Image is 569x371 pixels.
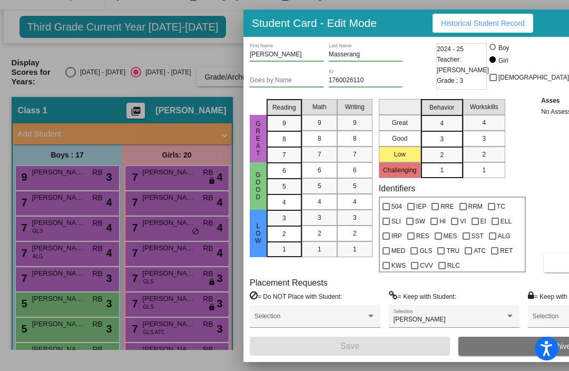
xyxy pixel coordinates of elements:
span: ATC [474,245,486,257]
span: Low [253,222,263,245]
h3: Student Card - Edit Mode [252,16,377,30]
span: RET [500,245,513,257]
span: RRM [468,200,483,213]
span: 5 [282,182,286,191]
span: MED [391,245,406,257]
button: Historical Student Record [433,14,533,33]
span: ELL [501,215,512,228]
span: 3 [318,213,321,222]
span: 8 [353,134,357,143]
span: 2 [282,229,286,239]
span: 6 [282,166,286,175]
span: SLI [391,215,401,228]
span: 6 [318,165,321,175]
span: Math [312,102,327,112]
span: 7 [353,150,357,159]
div: Boy [498,43,509,53]
span: 1 [353,245,357,254]
span: 4 [353,197,357,207]
span: 8 [318,134,321,143]
span: 1 [482,165,486,175]
span: 504 [391,200,402,213]
span: 3 [353,213,357,222]
span: 3 [282,213,286,223]
span: MES [444,230,457,242]
input: goes by name [250,77,323,84]
span: ALG [498,230,511,242]
span: 9 [353,118,357,128]
span: 1 [318,245,321,254]
span: IEP [416,200,426,213]
span: 5 [353,181,357,191]
label: = Keep with Student: [389,291,456,301]
span: 8 [282,134,286,144]
span: 2 [482,150,486,159]
span: SW [415,215,425,228]
span: RES [416,230,429,242]
span: 7 [318,150,321,159]
span: EI [480,215,486,228]
span: 6 [353,165,357,175]
span: 1 [440,165,444,175]
span: Behavior [429,103,454,112]
span: 2 [318,229,321,238]
span: 2024 - 25 [437,44,464,54]
span: [PERSON_NAME] [394,316,446,323]
span: 9 [282,119,286,128]
span: HI [439,215,446,228]
div: Girl [498,56,508,65]
span: 3 [482,134,486,143]
span: 3 [440,134,444,144]
span: 4 [282,198,286,207]
span: Workskills [470,102,498,112]
span: Reading [272,103,296,112]
input: Enter ID [329,77,403,84]
span: IRP [391,230,402,242]
span: 4 [482,118,486,128]
span: KWS [391,259,406,272]
span: 4 [440,119,444,128]
span: GLS [419,245,432,257]
span: SST [472,230,484,242]
button: Save [250,337,450,356]
span: Save [340,341,359,350]
span: Good [253,171,263,201]
label: = Do NOT Place with Student: [250,291,342,301]
label: Identifiers [379,183,415,193]
span: VI [460,215,466,228]
span: 2 [440,150,444,160]
span: 1 [282,245,286,254]
span: Grade : 3 [437,75,463,86]
span: 4 [318,197,321,207]
span: RRE [440,200,454,213]
span: 2 [353,229,357,238]
label: Placement Requests [250,278,328,288]
span: Great [253,120,263,157]
span: [DEMOGRAPHIC_DATA] [498,71,569,84]
span: Writing [345,102,365,112]
span: RLC [447,259,460,272]
span: 5 [318,181,321,191]
span: Historical Student Record [441,19,525,27]
span: TC [497,200,505,213]
span: CVV [420,259,433,272]
span: 7 [282,150,286,160]
span: Teacher: [PERSON_NAME] [437,54,489,75]
span: 9 [318,118,321,128]
span: TRU [446,245,459,257]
